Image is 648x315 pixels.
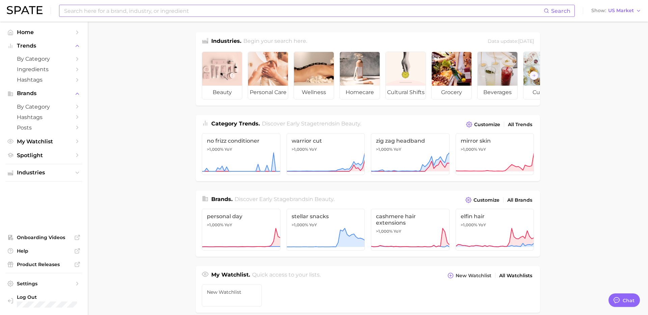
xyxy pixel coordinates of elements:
span: YoY [394,229,401,234]
span: warrior cut [292,138,360,144]
span: cultural shifts [386,86,426,99]
a: no frizz conditioner>1,000% YoY [202,133,280,175]
button: Customize [464,195,501,205]
input: Search here for a brand, industry, or ingredient [63,5,544,17]
span: >1,000% [376,229,393,234]
a: cashmere hair extensions>1,000% YoY [371,209,450,251]
span: Show [591,9,606,12]
h1: Industries. [211,37,241,46]
span: Product Releases [17,261,71,267]
span: beauty [202,86,242,99]
span: >1,000% [461,222,477,227]
span: personal care [248,86,288,99]
a: All Brands [506,196,534,205]
span: >1,000% [207,222,223,227]
span: Settings [17,281,71,287]
button: Scroll Right [530,71,538,80]
a: Home [5,27,82,37]
span: Onboarding Videos [17,234,71,240]
span: >1,000% [292,222,308,227]
span: Discover Early Stage brands in . [235,196,334,202]
a: Log out. Currently logged in with e-mail kerryandrews@ipsy.com. [5,292,82,310]
span: Hashtags [17,114,71,120]
a: grocery [431,52,472,99]
span: YoY [394,147,401,152]
a: Hashtags [5,75,82,85]
a: beauty [202,52,242,99]
span: no frizz conditioner [207,138,275,144]
a: cultural shifts [385,52,426,99]
a: Posts [5,122,82,133]
span: zig zag headband [376,138,444,144]
span: by Category [17,56,71,62]
a: Settings [5,279,82,289]
span: mirror skin [461,138,529,144]
span: YoY [309,222,317,228]
span: Brands . [211,196,233,202]
span: >1,000% [376,147,393,152]
button: Brands [5,88,82,98]
a: beverages [477,52,518,99]
span: grocery [432,86,471,99]
a: Ingredients [5,64,82,75]
h2: Begin your search here. [243,37,307,46]
a: My Watchlist [5,136,82,147]
a: Help [5,246,82,256]
span: Hashtags [17,77,71,83]
span: All Watchlists [499,273,532,279]
a: New Watchlist [202,284,262,307]
span: YoY [309,147,317,152]
a: by Category [5,102,82,112]
span: Ingredients [17,66,71,73]
span: All Brands [507,197,532,203]
button: ShowUS Market [590,6,643,15]
span: Discover Early Stage trends in . [262,120,361,127]
span: YoY [478,147,486,152]
span: Posts [17,124,71,131]
span: New Watchlist [207,289,257,295]
a: personal day>1,000% YoY [202,209,280,251]
a: by Category [5,54,82,64]
button: Trends [5,41,82,51]
h1: My Watchlist. [211,271,250,280]
span: Customize [474,122,500,127]
a: Hashtags [5,112,82,122]
span: Trends [17,43,71,49]
span: Log Out [17,294,77,300]
span: personal day [207,213,275,220]
span: New Watchlist [456,273,491,279]
span: wellness [294,86,334,99]
a: culinary [523,52,564,99]
a: All Trends [506,120,534,129]
span: My Watchlist [17,138,71,145]
a: wellness [294,52,334,99]
a: stellar snacks>1,000% YoY [287,209,365,251]
span: YoY [224,147,232,152]
a: homecare [340,52,380,99]
a: zig zag headband>1,000% YoY [371,133,450,175]
a: personal care [248,52,288,99]
a: Spotlight [5,150,82,161]
button: New Watchlist [446,271,493,280]
span: Category Trends . [211,120,260,127]
span: Industries [17,170,71,176]
span: US Market [608,9,634,12]
span: elfin hair [461,213,529,220]
button: Industries [5,168,82,178]
span: YoY [478,222,486,228]
span: >1,000% [292,147,308,152]
button: Customize [464,120,502,129]
div: Data update: [DATE] [488,37,534,46]
span: >1,000% [207,147,223,152]
a: warrior cut>1,000% YoY [287,133,365,175]
span: Spotlight [17,152,71,159]
a: elfin hair>1,000% YoY [456,209,534,251]
span: beauty [341,120,360,127]
span: Customize [474,197,500,203]
img: SPATE [7,6,43,14]
a: Onboarding Videos [5,232,82,242]
span: homecare [340,86,380,99]
a: mirror skin>1,000% YoY [456,133,534,175]
span: cashmere hair extensions [376,213,444,226]
a: All Watchlists [497,271,534,280]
